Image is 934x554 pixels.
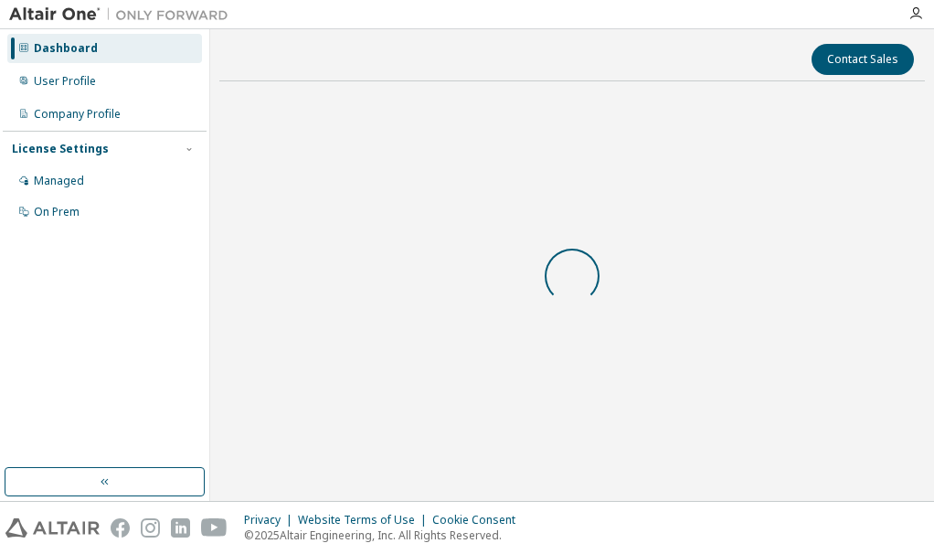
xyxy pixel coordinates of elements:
div: Dashboard [34,41,98,56]
div: Cookie Consent [432,513,526,527]
div: User Profile [34,74,96,89]
div: Managed [34,174,84,188]
button: Contact Sales [812,44,914,75]
img: instagram.svg [141,518,160,538]
img: altair_logo.svg [5,518,100,538]
div: On Prem [34,205,80,219]
img: youtube.svg [201,518,228,538]
div: Website Terms of Use [298,513,432,527]
div: Privacy [244,513,298,527]
p: © 2025 Altair Engineering, Inc. All Rights Reserved. [244,527,526,543]
div: Company Profile [34,107,121,122]
img: facebook.svg [111,518,130,538]
img: Altair One [9,5,238,24]
img: linkedin.svg [171,518,190,538]
div: License Settings [12,142,109,156]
